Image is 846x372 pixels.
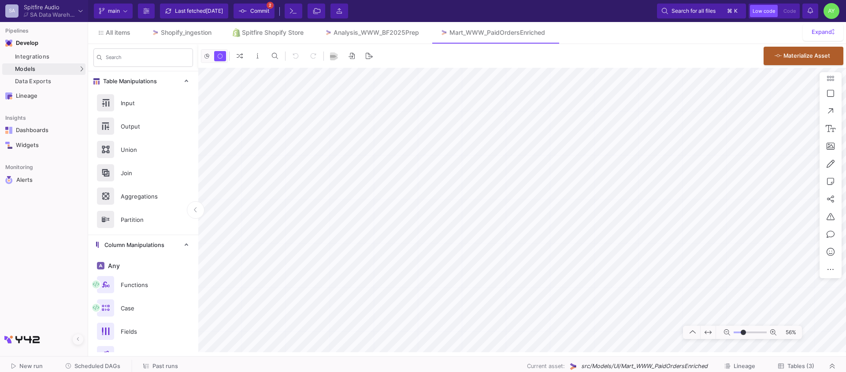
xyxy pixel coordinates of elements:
[115,213,176,226] div: Partition
[88,138,198,161] button: Union
[787,363,814,369] span: Tables (3)
[30,12,75,18] div: SA Data Warehouse
[821,3,839,19] button: AY
[16,142,73,149] div: Widgets
[88,296,198,320] button: Case
[440,29,448,37] img: Tab icon
[175,4,223,18] div: Last fetched
[88,235,198,255] mat-expansion-panel-header: Column Manipulations
[581,362,708,370] span: src/Models/UI/Mart_WWW_PaidOrdersEnriched
[5,40,12,47] img: Navigation icon
[88,91,198,114] button: Input
[5,142,12,149] img: Navigation icon
[88,114,198,138] button: Output
[115,348,176,361] div: Replace
[115,325,176,338] div: Fields
[734,6,738,16] span: k
[108,4,120,18] span: main
[106,29,130,36] span: All items
[781,5,798,17] button: Code
[16,176,74,184] div: Alerts
[5,176,13,184] img: Navigation icon
[115,120,176,133] div: Output
[5,92,12,99] img: Navigation icon
[753,8,775,14] span: Low code
[24,4,75,10] div: Spitfire Audio
[233,28,240,37] img: Tab icon
[568,362,578,371] img: UI Model
[152,363,178,369] span: Past runs
[100,78,157,85] span: Table Manipulations
[5,4,19,18] div: SA
[16,40,29,47] div: Develop
[783,8,796,14] span: Code
[16,127,73,134] div: Dashboards
[206,7,223,14] span: [DATE]
[88,320,198,343] button: Fields
[234,4,275,18] button: Commit
[106,262,120,269] span: Any
[2,123,85,137] a: Navigation iconDashboards
[101,242,164,249] span: Column Manipulations
[727,6,732,16] span: ⌘
[115,143,176,156] div: Union
[527,362,565,370] span: Current asset:
[250,4,269,18] span: Commit
[15,78,83,85] div: Data Exports
[824,3,839,19] div: AY
[657,4,746,18] button: Search for all files⌘k
[2,89,85,103] a: Navigation iconLineage
[783,52,830,59] span: Materialize Asset
[106,56,189,62] input: Search
[115,278,176,291] div: Functions
[724,6,741,16] button: ⌘k
[5,127,12,134] img: Navigation icon
[2,138,85,152] a: Navigation iconWidgets
[88,161,198,184] button: Join
[115,190,176,203] div: Aggregations
[88,71,198,91] mat-expansion-panel-header: Table Manipulations
[115,302,176,315] div: Case
[16,92,73,99] div: Lineage
[88,91,198,235] div: Table Manipulations
[15,66,36,73] span: Models
[2,36,85,50] mat-expansion-panel-header: Navigation iconDevelop
[115,166,176,180] div: Join
[2,76,85,87] a: Data Exports
[734,363,755,369] span: Lineage
[88,184,198,208] button: Aggregations
[74,363,120,369] span: Scheduled DAGs
[780,325,800,340] span: 56%
[152,29,159,37] img: Tab icon
[325,29,332,37] img: Tab icon
[449,29,545,36] div: Mart_WWW_PaidOrdersEnriched
[750,5,778,17] button: Low code
[15,53,83,60] div: Integrations
[2,173,85,188] a: Navigation iconAlerts
[161,29,211,36] div: Shopify_ingestion
[334,29,419,36] div: Analysis_WWW_BF2025Prep
[88,343,198,366] button: Replace
[94,4,133,18] button: main
[672,4,716,18] span: Search for all files
[88,273,198,296] button: Functions
[242,29,304,36] div: Spitfire Shopify Store
[2,51,85,63] a: Integrations
[19,363,43,369] span: New run
[764,47,843,65] button: Materialize Asset
[115,96,176,110] div: Input
[88,208,198,231] button: Partition
[160,4,228,18] button: Last fetched[DATE]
